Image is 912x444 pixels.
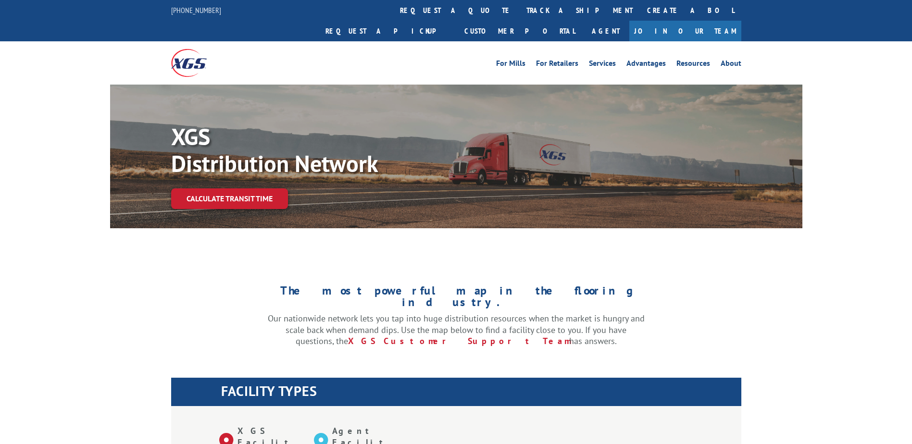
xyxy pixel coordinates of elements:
[457,21,582,41] a: Customer Portal
[582,21,629,41] a: Agent
[268,285,645,313] h1: The most powerful map in the flooring industry.
[171,123,460,177] p: XGS Distribution Network
[721,60,741,70] a: About
[221,384,741,403] h1: FACILITY TYPES
[626,60,666,70] a: Advantages
[348,335,569,346] a: XGS Customer Support Team
[629,21,741,41] a: Join Our Team
[496,60,525,70] a: For Mills
[589,60,616,70] a: Services
[536,60,578,70] a: For Retailers
[676,60,710,70] a: Resources
[268,313,645,347] p: Our nationwide network lets you tap into huge distribution resources when the market is hungry an...
[318,21,457,41] a: Request a pickup
[171,188,288,209] a: Calculate transit time
[171,5,221,15] a: [PHONE_NUMBER]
